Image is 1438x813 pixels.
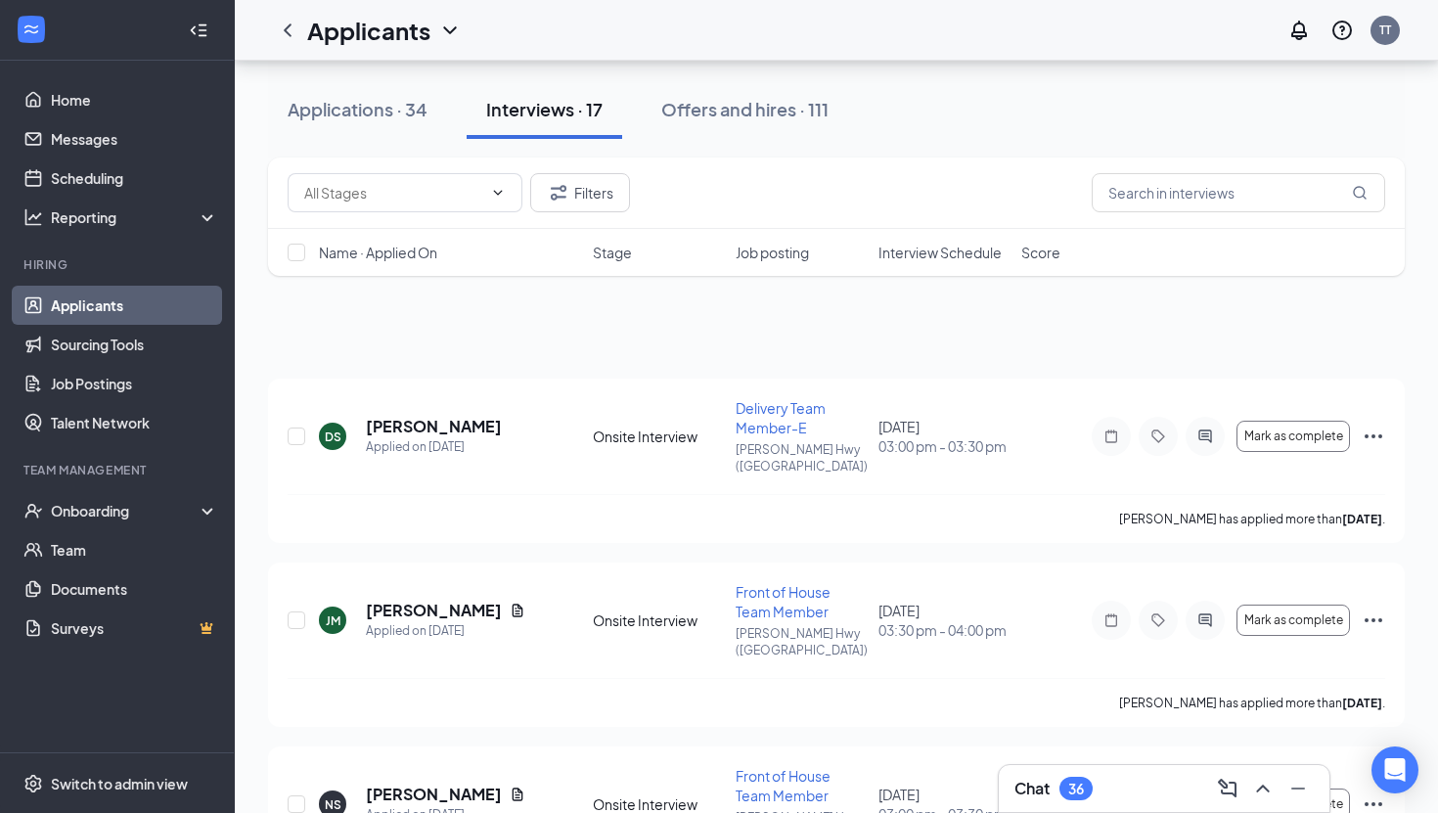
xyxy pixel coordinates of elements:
div: Interviews · 17 [486,97,603,121]
svg: Ellipses [1362,609,1385,632]
div: TT [1379,22,1391,38]
span: Front of House Team Member [736,767,831,804]
div: Onsite Interview [593,427,724,446]
button: Filter Filters [530,173,630,212]
div: [DATE] [878,417,1010,456]
a: Home [51,80,218,119]
input: Search in interviews [1092,173,1385,212]
div: Applications · 34 [288,97,427,121]
svg: ChevronUp [1251,777,1275,800]
div: 36 [1068,781,1084,797]
span: Front of House Team Member [736,583,831,620]
div: Team Management [23,462,214,478]
div: Applied on [DATE] [366,621,525,641]
button: Minimize [1282,773,1314,804]
button: ComposeMessage [1212,773,1243,804]
div: Onboarding [51,501,202,520]
a: Team [51,530,218,569]
h3: Chat [1014,778,1050,799]
a: Documents [51,569,218,609]
p: [PERSON_NAME] has applied more than . [1119,511,1385,527]
div: Hiring [23,256,214,273]
span: 03:00 pm - 03:30 pm [878,436,1010,456]
a: Messages [51,119,218,158]
svg: Note [1100,429,1123,444]
div: Applied on [DATE] [366,437,502,457]
span: Mark as complete [1244,429,1343,443]
svg: Note [1100,612,1123,628]
svg: Collapse [189,21,208,40]
button: Mark as complete [1236,605,1350,636]
svg: Filter [547,181,570,204]
svg: ChevronLeft [276,19,299,42]
span: Stage [593,243,632,262]
div: JM [326,612,340,629]
svg: ActiveChat [1193,612,1217,628]
button: ChevronUp [1247,773,1279,804]
button: Mark as complete [1236,421,1350,452]
svg: QuestionInfo [1330,19,1354,42]
a: Talent Network [51,403,218,442]
a: Applicants [51,286,218,325]
div: NS [325,796,341,813]
p: [PERSON_NAME] has applied more than . [1119,695,1385,711]
h5: [PERSON_NAME] [366,784,502,805]
svg: WorkstreamLogo [22,20,41,39]
svg: ChevronDown [438,19,462,42]
svg: MagnifyingGlass [1352,185,1368,201]
input: All Stages [304,182,482,203]
svg: Ellipses [1362,425,1385,448]
svg: Settings [23,774,43,793]
span: Mark as complete [1244,613,1343,627]
a: SurveysCrown [51,609,218,648]
a: Scheduling [51,158,218,198]
div: DS [325,429,341,445]
svg: Tag [1146,612,1170,628]
svg: Minimize [1286,777,1310,800]
b: [DATE] [1342,512,1382,526]
div: Offers and hires · 111 [661,97,829,121]
b: [DATE] [1342,696,1382,710]
div: Switch to admin view [51,774,188,793]
svg: ActiveChat [1193,429,1217,444]
svg: ComposeMessage [1216,777,1239,800]
h1: Applicants [307,14,430,47]
span: Name · Applied On [319,243,437,262]
svg: Notifications [1287,19,1311,42]
div: [DATE] [878,601,1010,640]
svg: ChevronDown [490,185,506,201]
span: Job posting [736,243,809,262]
span: 03:30 pm - 04:00 pm [878,620,1010,640]
svg: Document [510,603,525,618]
div: Open Intercom Messenger [1371,746,1418,793]
svg: Analysis [23,207,43,227]
svg: Tag [1146,429,1170,444]
a: Sourcing Tools [51,325,218,364]
span: Delivery Team Member-E [736,399,826,436]
h5: [PERSON_NAME] [366,416,502,437]
a: Job Postings [51,364,218,403]
h5: [PERSON_NAME] [366,600,502,621]
div: Reporting [51,207,219,227]
p: [PERSON_NAME] Hwy ([GEOGRAPHIC_DATA]) [736,625,867,658]
svg: Document [510,787,525,802]
span: Interview Schedule [878,243,1002,262]
div: Onsite Interview [593,610,724,630]
span: Score [1021,243,1060,262]
p: [PERSON_NAME] Hwy ([GEOGRAPHIC_DATA]) [736,441,867,474]
svg: UserCheck [23,501,43,520]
